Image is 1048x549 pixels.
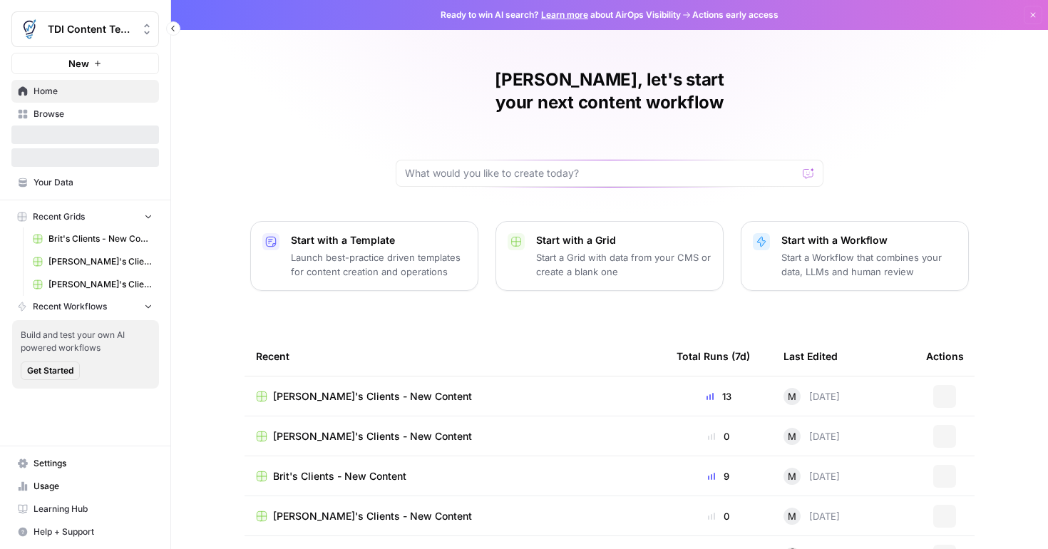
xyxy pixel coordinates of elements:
[48,278,153,291] span: [PERSON_NAME]'s Clients - New Content
[291,233,466,247] p: Start with a Template
[250,221,478,291] button: Start with a TemplateLaunch best-practice driven templates for content creation and operations
[34,176,153,189] span: Your Data
[784,388,840,405] div: [DATE]
[273,389,472,404] span: [PERSON_NAME]'s Clients - New Content
[34,457,153,470] span: Settings
[48,232,153,245] span: Brit's Clients - New Content
[541,9,588,20] a: Learn more
[741,221,969,291] button: Start with a WorkflowStart a Workflow that combines your data, LLMs and human review
[48,255,153,268] span: [PERSON_NAME]'s Clients - Optimizing Content
[273,469,406,483] span: Brit's Clients - New Content
[256,469,654,483] a: Brit's Clients - New Content
[677,469,761,483] div: 9
[11,53,159,74] button: New
[677,509,761,523] div: 0
[926,337,964,376] div: Actions
[536,233,711,247] p: Start with a Grid
[33,210,85,223] span: Recent Grids
[784,428,840,445] div: [DATE]
[11,498,159,520] a: Learning Hub
[784,508,840,525] div: [DATE]
[788,389,796,404] span: M
[26,227,159,250] a: Brit's Clients - New Content
[48,22,134,36] span: TDI Content Team
[256,509,654,523] a: [PERSON_NAME]'s Clients - New Content
[692,9,779,21] span: Actions early access
[11,103,159,125] a: Browse
[788,429,796,443] span: M
[677,429,761,443] div: 0
[26,273,159,296] a: [PERSON_NAME]'s Clients - New Content
[34,525,153,538] span: Help + Support
[11,206,159,227] button: Recent Grids
[27,364,73,377] span: Get Started
[536,250,711,279] p: Start a Grid with data from your CMS or create a blank one
[405,166,797,180] input: What would you like to create today?
[21,361,80,380] button: Get Started
[677,389,761,404] div: 13
[291,250,466,279] p: Launch best-practice driven templates for content creation and operations
[788,509,796,523] span: M
[784,468,840,485] div: [DATE]
[781,250,957,279] p: Start a Workflow that combines your data, LLMs and human review
[677,337,750,376] div: Total Runs (7d)
[256,389,654,404] a: [PERSON_NAME]'s Clients - New Content
[11,296,159,317] button: Recent Workflows
[34,503,153,515] span: Learning Hub
[441,9,681,21] span: Ready to win AI search? about AirOps Visibility
[34,108,153,120] span: Browse
[34,85,153,98] span: Home
[11,520,159,543] button: Help + Support
[256,429,654,443] a: [PERSON_NAME]'s Clients - New Content
[273,429,472,443] span: [PERSON_NAME]'s Clients - New Content
[33,300,107,313] span: Recent Workflows
[11,452,159,475] a: Settings
[11,80,159,103] a: Home
[256,337,654,376] div: Recent
[495,221,724,291] button: Start with a GridStart a Grid with data from your CMS or create a blank one
[21,329,150,354] span: Build and test your own AI powered workflows
[784,337,838,376] div: Last Edited
[396,68,823,114] h1: [PERSON_NAME], let's start your next content workflow
[788,469,796,483] span: M
[68,56,89,71] span: New
[11,475,159,498] a: Usage
[273,509,472,523] span: [PERSON_NAME]'s Clients - New Content
[781,233,957,247] p: Start with a Workflow
[34,480,153,493] span: Usage
[11,11,159,47] button: Workspace: TDI Content Team
[16,16,42,42] img: TDI Content Team Logo
[11,171,159,194] a: Your Data
[26,250,159,273] a: [PERSON_NAME]'s Clients - Optimizing Content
